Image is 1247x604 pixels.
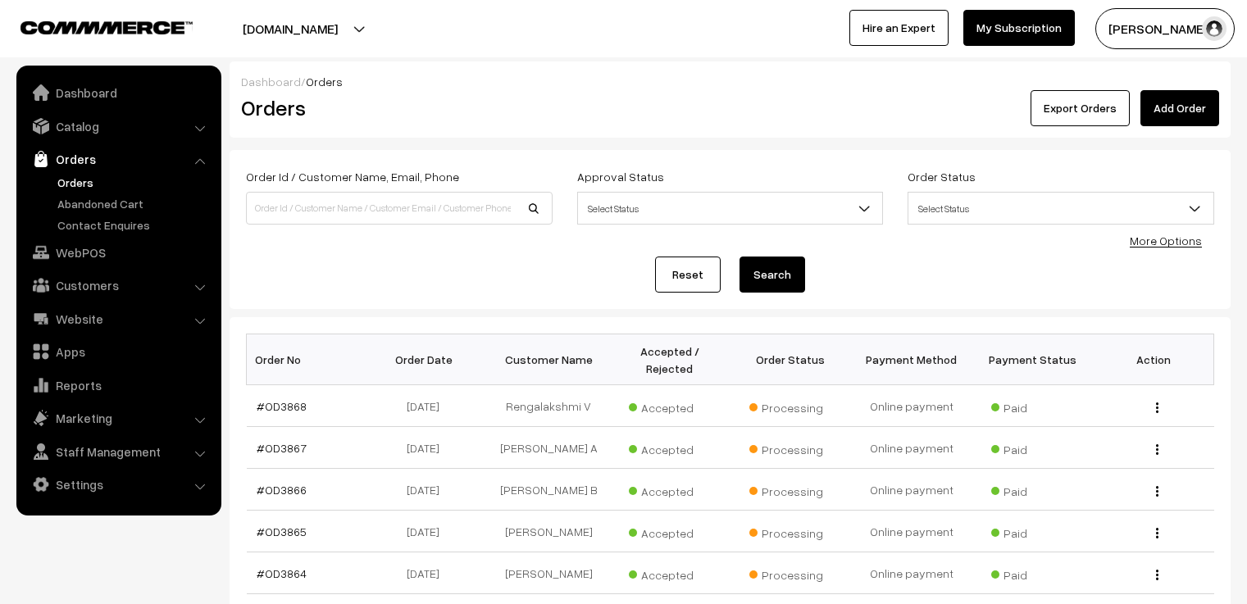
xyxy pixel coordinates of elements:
img: Menu [1156,528,1158,538]
span: Paid [991,520,1073,542]
a: #OD3868 [257,399,307,413]
td: Online payment [851,427,972,469]
th: Order Date [367,334,489,385]
a: Dashboard [241,75,301,89]
th: Accepted / Rejected [609,334,730,385]
img: COMMMERCE [20,21,193,34]
td: Online payment [851,552,972,594]
span: Paid [991,395,1073,416]
th: Payment Method [851,334,972,385]
button: Search [740,257,805,293]
span: Accepted [629,437,711,458]
td: [DATE] [367,427,489,469]
a: Orders [53,174,216,191]
a: Add Order [1140,90,1219,126]
td: [PERSON_NAME] A [489,427,610,469]
button: [PERSON_NAME] C [1095,8,1235,49]
img: Menu [1156,444,1158,455]
td: [DATE] [367,511,489,552]
span: Paid [991,437,1073,458]
a: Dashboard [20,78,216,107]
img: Menu [1156,570,1158,580]
span: Accepted [629,562,711,584]
td: [PERSON_NAME] B [489,469,610,511]
label: Approval Status [577,168,664,185]
img: user [1202,16,1227,41]
button: Export Orders [1031,90,1130,126]
span: Processing [749,395,831,416]
span: Processing [749,520,831,542]
label: Order Status [908,168,976,185]
a: #OD3867 [257,441,307,455]
a: COMMMERCE [20,16,164,36]
td: Online payment [851,385,972,427]
a: #OD3864 [257,566,307,580]
a: Reports [20,370,216,400]
span: Processing [749,479,831,500]
td: Online payment [851,469,972,511]
a: Settings [20,470,216,499]
span: Processing [749,562,831,584]
a: Contact Enquires [53,216,216,234]
td: [PERSON_NAME] [489,552,610,594]
th: Customer Name [489,334,610,385]
a: Hire an Expert [849,10,949,46]
span: Accepted [629,520,711,542]
a: Abandoned Cart [53,195,216,212]
th: Order Status [730,334,852,385]
div: / [241,73,1219,90]
a: Customers [20,270,216,300]
th: Order No [247,334,368,385]
a: Staff Management [20,437,216,466]
span: Select Status [908,194,1213,223]
a: Reset [655,257,721,293]
a: More Options [1130,234,1202,248]
span: Select Status [578,194,883,223]
a: My Subscription [963,10,1075,46]
span: Accepted [629,395,711,416]
span: Select Status [577,192,884,225]
span: Paid [991,562,1073,584]
td: [DATE] [367,385,489,427]
td: Rengalakshmi V [489,385,610,427]
td: [DATE] [367,552,489,594]
span: Orders [306,75,343,89]
span: Processing [749,437,831,458]
a: Marketing [20,403,216,433]
span: Select Status [908,192,1214,225]
label: Order Id / Customer Name, Email, Phone [246,168,459,185]
a: Catalog [20,111,216,141]
button: [DOMAIN_NAME] [185,8,395,49]
td: [PERSON_NAME] [489,511,610,552]
a: Apps [20,337,216,366]
a: #OD3865 [257,525,307,538]
th: Action [1093,334,1214,385]
input: Order Id / Customer Name / Customer Email / Customer Phone [246,192,553,225]
a: Orders [20,144,216,174]
td: [DATE] [367,469,489,511]
td: Online payment [851,511,972,552]
img: Menu [1156,402,1158,413]
img: Menu [1156,486,1158,497]
span: Paid [991,479,1073,500]
h2: Orders [241,95,551,120]
a: #OD3866 [257,483,307,497]
th: Payment Status [972,334,1094,385]
span: Accepted [629,479,711,500]
a: WebPOS [20,238,216,267]
a: Website [20,304,216,334]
